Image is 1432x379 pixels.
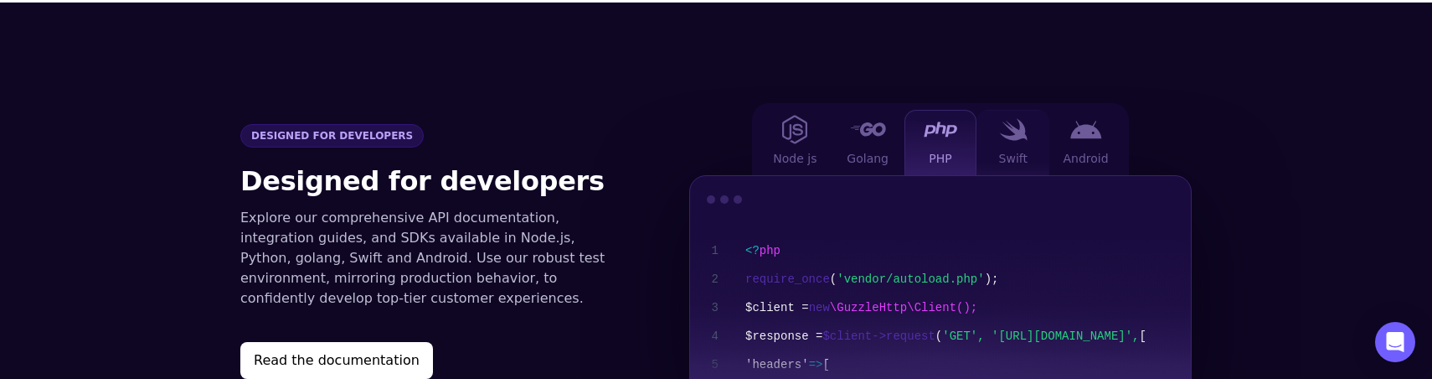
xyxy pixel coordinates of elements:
span: Designed for developers [240,124,424,148]
span: [ [1140,330,1146,343]
span: $response = [745,330,822,343]
span: php [760,244,780,257]
img: Node js [782,115,807,144]
span: Golang [847,150,889,167]
p: Explore our comprehensive API documentation, integration guides, and SDKs available in Node.js, P... [240,208,622,309]
span: PHP [929,150,951,167]
span: 'headers' [745,358,809,371]
span: [ [822,358,829,371]
img: Golang [850,122,886,136]
img: Swift [999,118,1028,141]
span: Android [1064,150,1109,167]
span: $client = [745,301,809,314]
span: => [809,358,823,371]
span: ( [935,330,942,343]
span: <? [745,244,760,257]
span: $client->request [822,330,935,343]
div: Open Intercom Messenger [1375,322,1415,362]
span: new [809,301,830,314]
span: 'vendor/autoload.php' [837,273,984,286]
a: Read the documentation [240,342,622,379]
span: 'GET', '[URL][DOMAIN_NAME]', [942,330,1139,343]
span: \GuzzleHttp\Client(); [830,301,977,314]
img: Android [1070,121,1102,139]
button: Read the documentation [240,342,433,379]
span: Node js [773,150,816,167]
img: PHP [924,122,957,138]
span: require_once [745,273,830,286]
span: ( [830,273,837,286]
h2: Designed for developers [240,161,622,201]
span: ); [985,273,999,286]
span: Swift [999,150,1028,167]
